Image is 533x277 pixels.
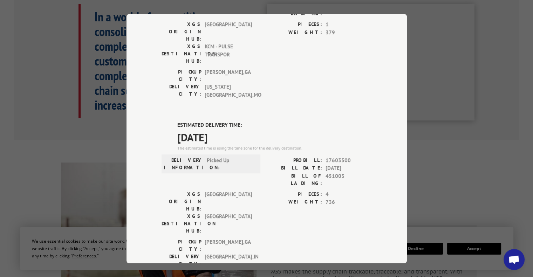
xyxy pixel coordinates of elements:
span: [PERSON_NAME] , GA [205,68,252,83]
span: [DATE] [177,129,372,145]
span: 17603500 [326,156,372,164]
label: XGS ORIGIN HUB: [162,21,201,43]
span: 379 [326,28,372,36]
span: [PERSON_NAME] , GA [205,238,252,252]
div: The estimated time is using the time zone for the delivery destination. [177,145,372,151]
span: KCM - PULSE TRANSPOR [205,43,252,65]
span: [DATE] [326,164,372,172]
span: [GEOGRAPHIC_DATA] [205,212,252,234]
label: BILL OF LADING: [267,172,322,187]
span: [GEOGRAPHIC_DATA] [205,190,252,212]
label: PIECES: [267,21,322,29]
span: [US_STATE][GEOGRAPHIC_DATA] , MO [205,83,252,99]
label: DELIVERY INFORMATION: [164,156,203,171]
span: 451003 [326,2,372,17]
label: PICKUP CITY: [162,238,201,252]
span: 451003 [326,172,372,187]
label: WEIGHT: [267,198,322,206]
span: [GEOGRAPHIC_DATA] , IN [205,252,252,267]
label: WEIGHT: [267,28,322,36]
span: 736 [326,198,372,206]
label: ESTIMATED DELIVERY TIME: [177,121,372,129]
label: PICKUP CITY: [162,68,201,83]
label: DELIVERY CITY: [162,83,201,99]
label: DELIVERY CITY: [162,252,201,267]
label: XGS ORIGIN HUB: [162,190,201,212]
span: 4 [326,190,372,198]
label: XGS DESTINATION HUB: [162,43,201,65]
span: [GEOGRAPHIC_DATA] [205,21,252,43]
label: BILL DATE: [267,164,322,172]
div: Open chat [504,249,525,270]
label: PROBILL: [267,156,322,164]
label: XGS DESTINATION HUB: [162,212,201,234]
label: PIECES: [267,190,322,198]
span: 1 [326,21,372,29]
span: Picked Up [207,156,254,171]
label: BILL OF LADING: [267,2,322,17]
